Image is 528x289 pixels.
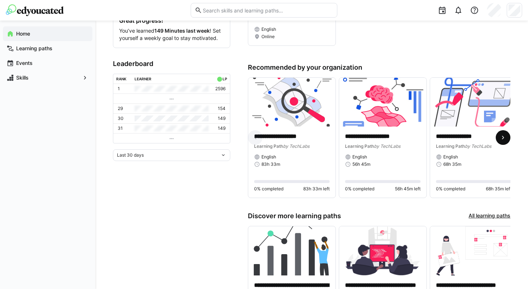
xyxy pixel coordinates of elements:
[261,154,276,160] span: English
[119,17,224,24] h4: Great progress!
[135,77,151,81] div: Learner
[254,186,283,192] span: 0% completed
[352,161,370,167] span: 56h 45m
[430,78,517,127] img: image
[223,77,227,81] div: LP
[465,143,491,149] span: by TechLabs
[117,152,144,158] span: Last 30 days
[374,143,400,149] span: by TechLabs
[118,106,123,111] p: 29
[248,226,335,275] img: image
[202,7,333,14] input: Search skills and learning paths…
[430,226,517,275] img: image
[215,86,225,92] p: 2596
[254,143,283,149] span: Learning Path
[283,143,309,149] span: by TechLabs
[248,212,341,220] h3: Discover more learning paths
[436,186,465,192] span: 0% completed
[303,186,330,192] span: 83h 33m left
[345,143,374,149] span: Learning Path
[339,226,426,275] img: image
[248,63,510,72] h3: Recommended by your organization
[118,116,124,121] p: 30
[116,77,126,81] div: Rank
[118,86,120,92] p: 1
[436,143,465,149] span: Learning Path
[254,16,315,21] span: [DATE] · 8:30 PM - 10:00 PM
[119,27,224,42] p: You’ve learned ! Set yourself a weekly goal to stay motivated.
[261,26,276,32] span: English
[352,154,367,160] span: English
[261,34,275,40] span: Online
[218,106,225,111] p: 154
[113,60,230,68] h3: Leaderboard
[218,116,225,121] p: 149
[443,161,461,167] span: 68h 35m
[443,154,458,160] span: English
[261,161,280,167] span: 83h 33m
[345,186,374,192] span: 0% completed
[395,186,421,192] span: 56h 45m left
[339,78,426,127] img: image
[154,28,210,34] strong: 149 Minutes last week
[248,78,335,127] img: image
[218,125,225,131] p: 149
[118,125,123,131] p: 31
[469,212,510,220] a: All learning paths
[486,186,511,192] span: 68h 35m left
